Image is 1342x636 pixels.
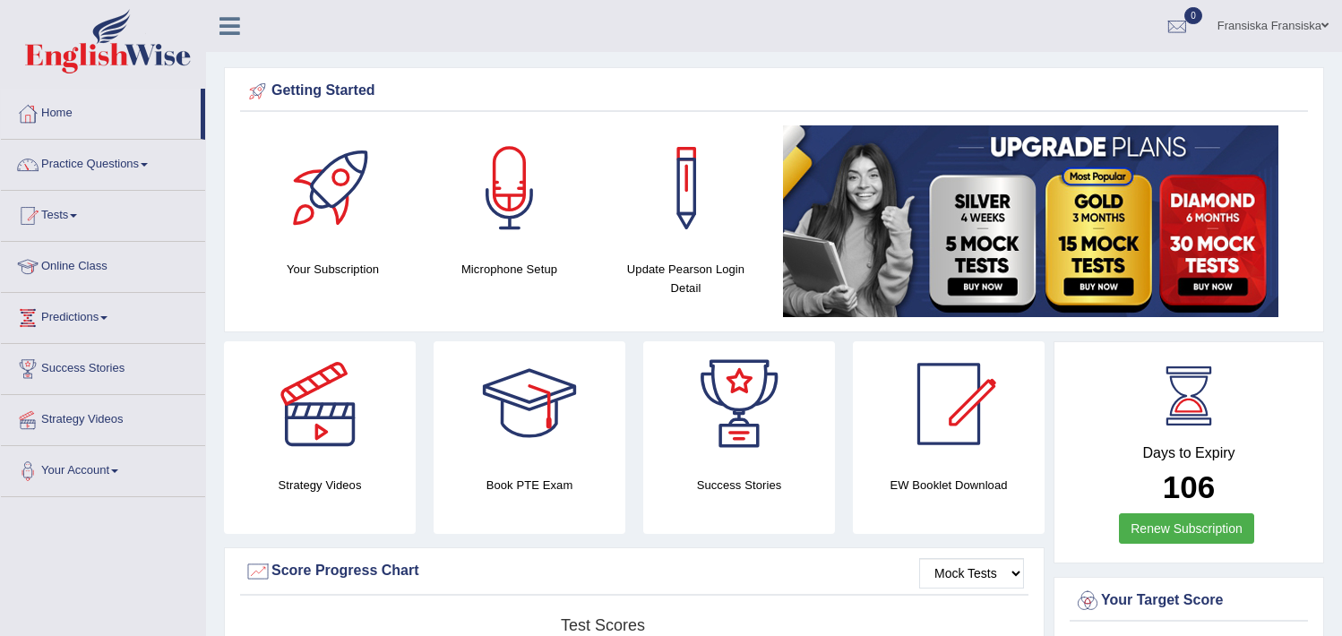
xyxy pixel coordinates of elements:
[1163,469,1215,504] b: 106
[1119,513,1254,544] a: Renew Subscription
[561,616,645,634] tspan: Test scores
[1,395,205,440] a: Strategy Videos
[245,78,1303,105] div: Getting Started
[1074,445,1303,461] h4: Days to Expiry
[1,446,205,491] a: Your Account
[245,558,1024,585] div: Score Progress Chart
[1,242,205,287] a: Online Class
[1,344,205,389] a: Success Stories
[1,140,205,185] a: Practice Questions
[643,476,835,494] h4: Success Stories
[434,476,625,494] h4: Book PTE Exam
[1,293,205,338] a: Predictions
[254,260,412,279] h4: Your Subscription
[783,125,1278,317] img: small5.jpg
[224,476,416,494] h4: Strategy Videos
[1074,588,1303,615] div: Your Target Score
[1,191,205,236] a: Tests
[1,89,201,133] a: Home
[430,260,589,279] h4: Microphone Setup
[606,260,765,297] h4: Update Pearson Login Detail
[1184,7,1202,24] span: 0
[853,476,1045,494] h4: EW Booklet Download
